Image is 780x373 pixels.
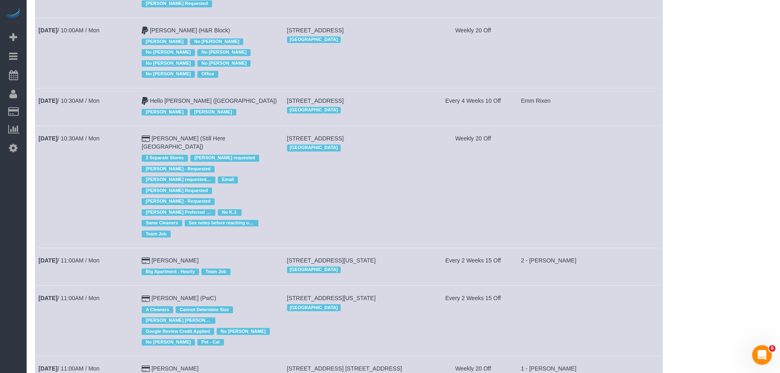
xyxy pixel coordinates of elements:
[197,339,224,346] span: Pet - Cat
[38,257,57,264] b: [DATE]
[283,18,429,88] td: Service location
[197,60,251,67] span: No [PERSON_NAME]
[287,107,341,113] span: [GEOGRAPHIC_DATA]
[142,166,215,172] span: [PERSON_NAME] - Requested
[142,220,182,226] span: Same Cleaners
[142,231,171,237] span: Team Job
[142,28,148,34] i: Paypal
[287,257,376,264] span: [STREET_ADDRESS][US_STATE]
[38,135,57,142] b: [DATE]
[429,18,518,88] td: Frequency
[151,365,199,372] a: [PERSON_NAME]
[287,105,425,115] div: Location
[769,345,775,352] span: 6
[287,267,341,273] span: [GEOGRAPHIC_DATA]
[150,97,277,104] a: Hello [PERSON_NAME] ([GEOGRAPHIC_DATA])
[151,295,216,301] a: [PERSON_NAME] (PwC)
[287,34,425,45] div: Location
[190,38,243,45] span: No [PERSON_NAME]
[176,306,233,313] span: Cannot Determine Size
[35,126,138,248] td: Schedule date
[142,176,215,183] span: [PERSON_NAME] requested [STREET_ADDRESS]
[287,36,341,43] span: [GEOGRAPHIC_DATA]
[518,88,663,126] td: Assigned to
[142,296,150,302] i: Credit Card Payment
[142,209,215,216] span: [PERSON_NAME] Preferred for [STREET_ADDRESS][PERSON_NAME]
[287,142,425,153] div: Location
[38,295,57,301] b: [DATE]
[35,88,138,126] td: Schedule date
[138,126,284,248] td: Customer
[287,365,402,372] span: [STREET_ADDRESS] [STREET_ADDRESS]
[142,0,212,7] span: [PERSON_NAME] Requested
[283,248,429,285] td: Service location
[142,49,195,56] span: No [PERSON_NAME]
[142,71,195,77] span: No [PERSON_NAME]
[218,176,238,183] span: Email
[142,306,173,313] span: A Cleaners
[138,88,284,126] td: Customer
[287,135,344,142] span: [STREET_ADDRESS]
[38,97,99,104] a: [DATE]/ 10:30AM / Mon
[142,60,195,67] span: No [PERSON_NAME]
[38,27,57,34] b: [DATE]
[142,188,212,194] span: [PERSON_NAME] Requested
[150,27,230,34] a: [PERSON_NAME] (H&R Block)
[138,248,284,285] td: Customer
[185,220,258,226] span: See notes before reaching out to customer
[38,97,57,104] b: [DATE]
[38,27,99,34] a: [DATE]/ 10:00AM / Mon
[35,248,138,285] td: Schedule date
[287,304,341,311] span: [GEOGRAPHIC_DATA]
[283,126,429,248] td: Service location
[142,269,199,275] span: Big Apartment - Hourly
[218,209,242,216] span: No K.J.
[518,286,663,356] td: Assigned to
[217,328,270,335] span: No [PERSON_NAME]
[38,135,99,142] a: [DATE]/ 10:30AM / Mon
[138,18,284,88] td: Customer
[518,18,663,88] td: Assigned to
[38,365,57,372] b: [DATE]
[287,302,425,313] div: Location
[283,286,429,356] td: Service location
[287,295,376,301] span: [STREET_ADDRESS][US_STATE]
[518,248,663,285] td: Assigned to
[142,317,215,324] span: [PERSON_NAME] [PERSON_NAME] Requested
[190,155,259,161] span: [PERSON_NAME] requested
[142,366,150,372] i: Credit Card Payment
[35,18,138,88] td: Schedule date
[142,38,188,45] span: [PERSON_NAME]
[429,126,518,248] td: Frequency
[142,155,188,161] span: 2 Separate Stores
[287,97,344,104] span: [STREET_ADDRESS]
[142,136,150,142] i: Credit Card Payment
[429,248,518,285] td: Frequency
[752,345,772,365] iframe: Intercom live chat
[287,145,341,151] span: [GEOGRAPHIC_DATA]
[5,8,21,20] img: Automaid Logo
[197,71,218,77] span: Office
[35,286,138,356] td: Schedule date
[38,365,99,372] a: [DATE]/ 11:00AM / Mon
[151,257,199,264] a: [PERSON_NAME]
[518,126,663,248] td: Assigned to
[142,339,195,346] span: No [PERSON_NAME]
[283,88,429,126] td: Service location
[38,295,99,301] a: [DATE]/ 11:00AM / Mon
[142,198,215,205] span: [PERSON_NAME] - Requested
[429,286,518,356] td: Frequency
[138,286,284,356] td: Customer
[38,257,99,264] a: [DATE]/ 11:00AM / Mon
[429,88,518,126] td: Frequency
[142,135,225,150] a: [PERSON_NAME] (Still Here [GEOGRAPHIC_DATA])
[287,27,344,34] span: [STREET_ADDRESS]
[287,264,425,275] div: Location
[142,258,150,264] i: Credit Card Payment
[142,109,188,115] span: [PERSON_NAME]
[142,98,148,104] i: Paypal
[190,109,236,115] span: [PERSON_NAME]
[142,328,214,335] span: Google Review Credit Applied
[201,269,231,275] span: Team Job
